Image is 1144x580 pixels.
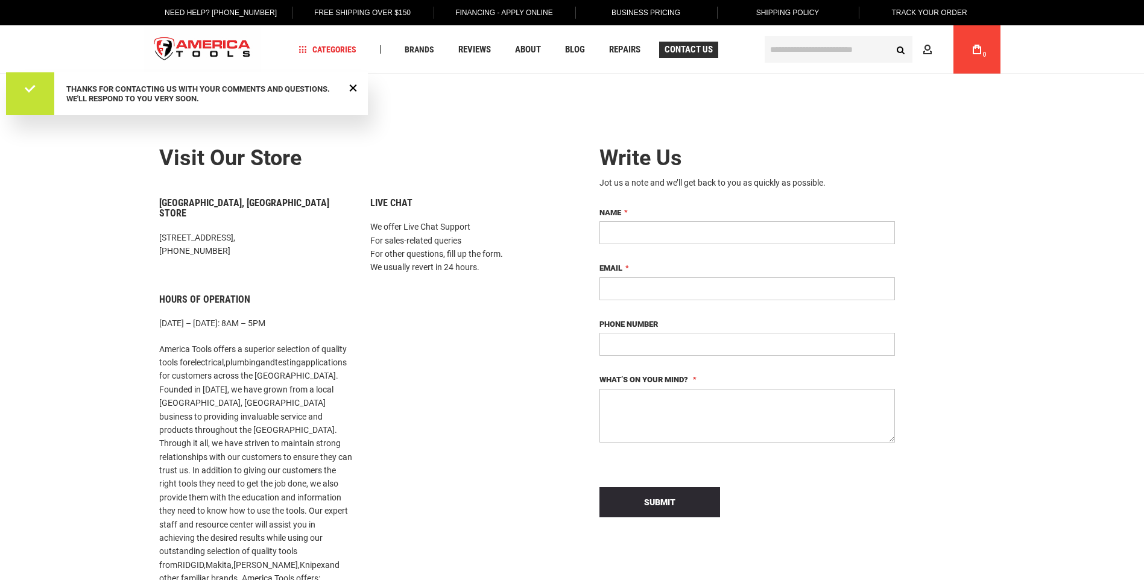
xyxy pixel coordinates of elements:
a: 0 [965,25,988,74]
a: Brands [399,42,440,58]
span: Write Us [599,145,682,171]
a: RIDGID [177,560,204,570]
div: Jot us a note and we’ll get back to you as quickly as possible. [599,177,895,189]
span: Categories [299,45,356,54]
a: Blog [560,42,590,58]
span: Brands [405,45,434,54]
div: Close Message [346,80,361,95]
div: Thanks for contacting us with your comments and questions. We'll respond to you very soon. [66,84,344,103]
span: 0 [983,51,987,58]
span: Phone Number [599,320,658,329]
button: Submit [599,487,720,517]
button: Search [890,38,912,61]
p: We offer Live Chat Support For sales-related queries For other questions, fill up the form. We us... [370,220,563,274]
a: [PERSON_NAME] [233,560,298,570]
span: What’s on your mind? [599,375,688,384]
h6: Live Chat [370,198,563,209]
span: Email [599,263,622,273]
span: Shipping Policy [756,8,820,17]
a: electrical [191,358,224,367]
h2: Visit our store [159,147,563,171]
a: Repairs [604,42,646,58]
a: Makita [206,560,232,570]
h6: Hours of Operation [159,294,352,305]
span: Blog [565,45,585,54]
span: Reviews [458,45,491,54]
a: testing [275,358,301,367]
a: Reviews [453,42,496,58]
a: About [510,42,546,58]
p: [DATE] – [DATE]: 8AM – 5PM [159,317,352,330]
a: plumbing [226,358,261,367]
a: Categories [293,42,362,58]
span: Repairs [609,45,640,54]
h6: [GEOGRAPHIC_DATA], [GEOGRAPHIC_DATA] Store [159,198,352,219]
span: Submit [644,497,675,507]
a: Contact Us [659,42,718,58]
p: [STREET_ADDRESS], [PHONE_NUMBER] [159,231,352,258]
img: America Tools [144,27,261,72]
span: Name [599,208,621,217]
span: About [515,45,541,54]
a: Knipex [300,560,325,570]
span: Contact Us [665,45,713,54]
a: store logo [144,27,261,72]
